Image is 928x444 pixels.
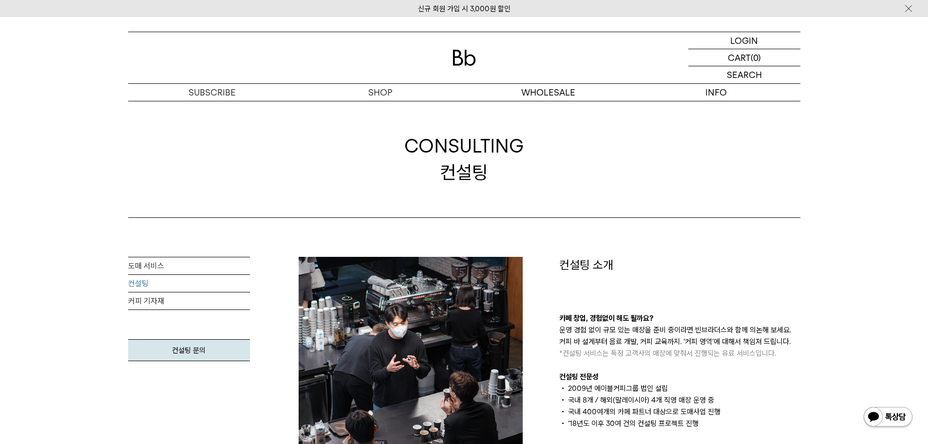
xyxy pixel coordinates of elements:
p: 컨설팅 전문성 [559,371,800,383]
li: 국내 8개 / 해외(말레이시아) 4개 직영 매장 운영 중 [559,394,800,406]
a: 신규 회원 가입 시 3,000원 할인 [418,4,511,13]
a: SUBSCRIBE [128,84,296,101]
a: 컨설팅 문의 [128,339,250,361]
p: 컨설팅 소개 [559,257,800,273]
a: SHOP [296,84,464,101]
p: CART [728,49,751,66]
a: 도매 서비스 [128,257,250,275]
img: 로고 [453,50,476,66]
p: LOGIN [730,32,758,49]
li: 국내 400여개의 카페 파트너 대상으로 도매사업 진행 [559,406,800,418]
p: SEARCH [727,66,762,83]
p: (0) [751,49,761,66]
a: LOGIN [688,32,800,49]
a: 커피 기자재 [128,292,250,310]
div: 컨설팅 [404,133,524,185]
p: INFO [632,84,800,101]
li: ‘18년도 이후 30여 건의 컨설팅 프로젝트 진행 [559,418,800,429]
span: *컨설팅 서비스는 특정 고객사의 매장에 맞춰서 진행되는 유료 서비스입니다. [559,349,776,358]
img: 카카오톡 채널 1:1 채팅 버튼 [863,406,913,429]
span: CONSULTING [404,133,524,159]
p: 카페 창업, 경험없이 해도 될까요? [559,312,800,324]
a: CART (0) [688,49,800,66]
a: 컨설팅 [128,275,250,292]
li: 2009년 에이블커피그룹 법인 설립 [559,383,800,394]
p: WHOLESALE [464,84,632,101]
p: 운영 경험 없이 규모 있는 매장을 준비 중이라면 빈브라더스와 함께 의논해 보세요. 커피 바 설계부터 음료 개발, 커피 교육까지. ‘커피 영역’에 대해서 책임져 드립니다. [559,324,800,359]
